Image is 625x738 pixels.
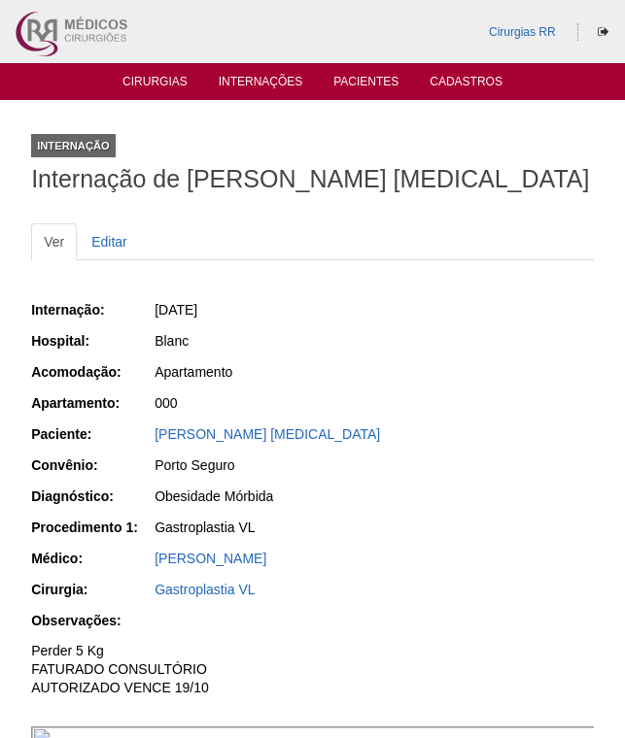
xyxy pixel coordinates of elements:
[31,331,153,351] div: Hospital:
[155,393,594,413] div: 000
[31,134,116,157] div: Internação
[122,75,188,94] a: Cirurgias
[598,26,608,38] i: Sair
[31,580,153,599] div: Cirurgia:
[31,167,594,191] h1: Internação de [PERSON_NAME] [MEDICAL_DATA]
[155,551,266,566] a: [PERSON_NAME]
[31,486,153,506] div: Diagnóstico:
[219,75,303,94] a: Internações
[31,455,153,475] div: Convênio:
[155,362,594,382] div: Apartamento
[430,75,503,94] a: Cadastros
[31,549,153,568] div: Médico:
[31,518,153,537] div: Procedimento 1:
[489,25,556,39] a: Cirurgias RR
[79,223,140,260] a: Editar
[31,611,153,630] div: Observações:
[155,486,594,506] div: Obesidade Mórbida
[155,518,594,537] div: Gastroplastia VL
[155,331,594,351] div: Blanc
[155,455,594,475] div: Porto Seguro
[31,223,77,260] a: Ver
[31,362,153,382] div: Acomodação:
[31,642,594,697] p: Perder 5 Kg FATURADO CONSULTÓRIO AUTORIZADO VENCE 19/10
[155,302,197,318] span: [DATE]
[333,75,399,94] a: Pacientes
[31,424,153,444] div: Paciente:
[31,393,153,413] div: Apartamento:
[31,300,153,319] div: Internação:
[155,582,256,597] a: Gastroplastia VL
[155,426,380,442] a: [PERSON_NAME] [MEDICAL_DATA]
